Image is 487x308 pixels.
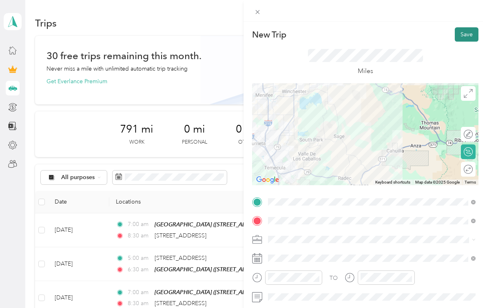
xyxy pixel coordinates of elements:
[358,66,373,76] p: Miles
[415,180,460,184] span: Map data ©2025 Google
[330,274,338,282] div: TO
[441,262,487,308] iframe: Everlance-gr Chat Button Frame
[455,27,478,42] button: Save
[375,179,410,185] button: Keyboard shortcuts
[254,175,281,185] a: Open this area in Google Maps (opens a new window)
[254,175,281,185] img: Google
[252,29,286,40] p: New Trip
